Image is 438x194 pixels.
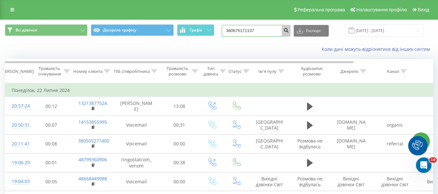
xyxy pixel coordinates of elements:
[159,172,200,191] td: 00:00
[114,116,159,134] td: Voicemail
[429,157,437,163] span: 10
[31,134,72,153] td: 00:08
[373,116,417,134] td: organic
[222,25,290,37] input: Пошук за номером
[298,7,345,12] span: Реферальна програма
[78,119,107,125] a: 14153855995
[12,175,25,188] div: 19:04:03
[418,7,429,12] span: Вихід
[159,153,200,172] td: 00:38
[373,172,417,191] td: Вихідні дзвінки Світ
[114,134,159,153] td: Voicemail
[73,69,102,74] div: Номер клієнта
[91,24,173,36] button: Джерела трафіку
[248,134,290,153] td: [GEOGRAPHIC_DATA]
[78,156,107,163] a: 48799360906
[294,25,329,37] button: Експорт
[329,116,373,134] td: [DOMAIN_NAME]
[159,97,200,116] td: 13:08
[297,176,323,188] span: Розмова не відбулась
[204,66,218,77] div: Тип дзвінка
[78,176,107,182] a: 48668449988
[114,97,159,116] td: [PERSON_NAME]
[229,69,242,74] div: Статус
[31,172,72,191] td: 00:05
[31,116,72,134] td: 00:07
[356,7,407,12] span: Налаштування профілю
[297,138,323,150] span: Розмова не відбулась
[31,153,72,172] td: 00:01
[373,134,417,153] td: referral
[416,157,432,173] iframe: Intercom live chat
[114,69,150,74] div: ПІБ співробітника
[1,69,34,74] div: [PERSON_NAME]
[190,28,202,32] span: Графік
[258,69,277,74] div: Ім'я пулу
[159,116,200,134] td: 00:31
[12,100,25,112] div: 20:57:24
[159,134,200,153] td: 00:00
[329,134,373,153] td: [DOMAIN_NAME]
[340,69,359,74] div: Джерело
[114,172,159,191] td: Voicemail
[78,100,107,106] a: 13213877524
[12,138,25,150] div: 20:11:41
[31,97,72,116] td: 00:12
[12,119,25,131] div: 20:50:31
[387,69,399,74] div: Канал
[165,66,190,77] div: Тривалість розмови
[248,116,290,134] td: [GEOGRAPHIC_DATA]
[16,28,37,33] span: Всі дзвінки
[78,138,109,144] a: 380505271400
[248,172,290,191] td: Вихідні дзвінки Світ
[329,172,373,191] td: Вихідні дзвінки Світ
[114,153,159,172] td: ringostatcom_venom
[12,156,25,169] div: 19:06:29
[177,24,214,36] button: Графік
[322,46,433,52] a: Коли дані можуть відрізнятися вiд інших систем
[37,66,62,77] div: Тривалість очікування
[5,24,88,36] button: Всі дзвінки
[296,66,327,77] div: Аудіозапис розмови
